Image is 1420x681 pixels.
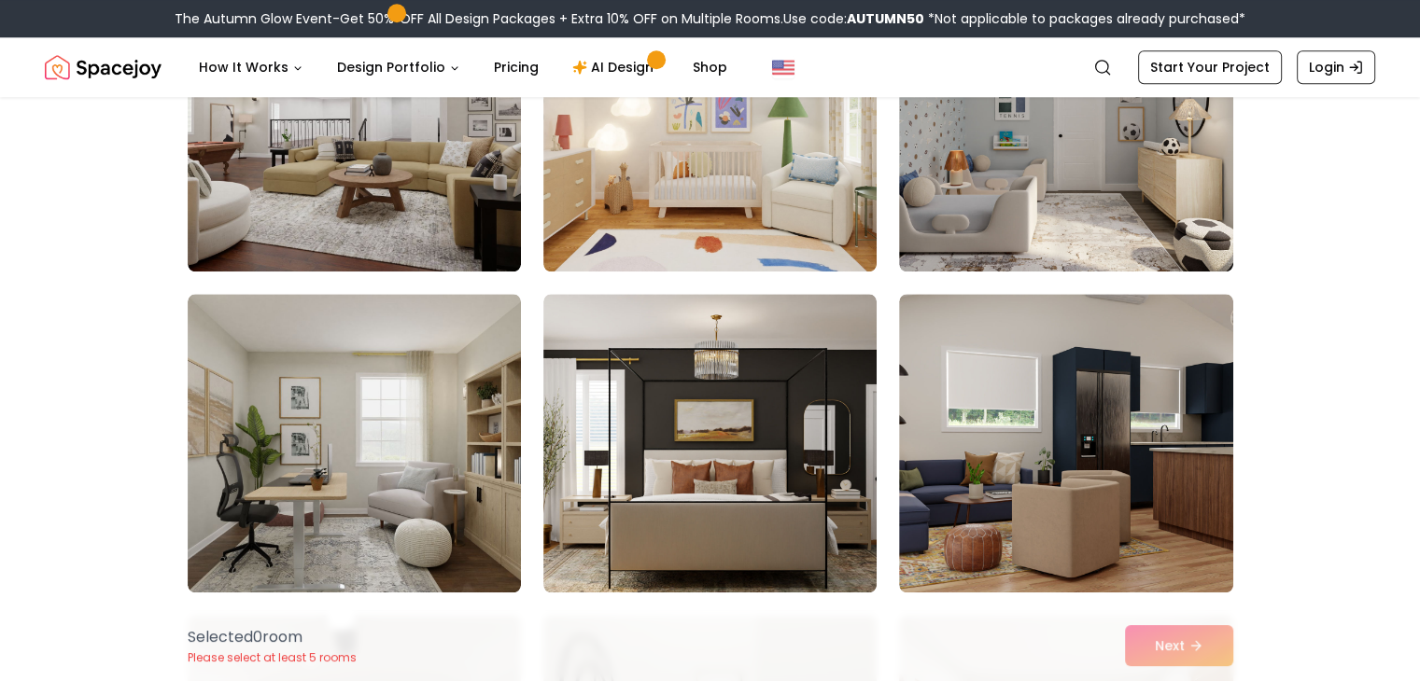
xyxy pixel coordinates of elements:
[924,9,1245,28] span: *Not applicable to packages already purchased*
[188,626,357,648] p: Selected 0 room
[188,650,357,665] p: Please select at least 5 rooms
[175,9,1245,28] div: The Autumn Glow Event-Get 50% OFF All Design Packages + Extra 10% OFF on Multiple Rooms.
[557,49,674,86] a: AI Design
[1297,50,1375,84] a: Login
[45,49,162,86] a: Spacejoy
[188,294,521,592] img: Room room-19
[847,9,924,28] b: AUTUMN50
[45,37,1375,97] nav: Global
[783,9,924,28] span: Use code:
[184,49,318,86] button: How It Works
[479,49,554,86] a: Pricing
[45,49,162,86] img: Spacejoy Logo
[184,49,742,86] nav: Main
[322,49,475,86] button: Design Portfolio
[678,49,742,86] a: Shop
[772,56,794,78] img: United States
[899,294,1232,592] img: Room room-21
[1138,50,1282,84] a: Start Your Project
[543,294,877,592] img: Room room-20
